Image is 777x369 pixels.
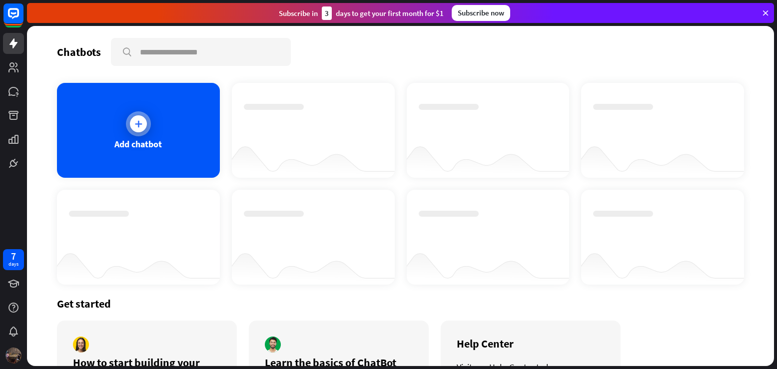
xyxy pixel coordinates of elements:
[57,45,101,59] div: Chatbots
[8,4,38,34] button: Open LiveChat chat widget
[279,6,444,20] div: Subscribe in days to get your first month for $1
[452,5,510,21] div: Subscribe now
[73,337,89,353] img: author
[322,6,332,20] div: 3
[114,138,162,150] div: Add chatbot
[8,261,18,268] div: days
[57,297,744,311] div: Get started
[265,337,281,353] img: author
[457,337,605,351] div: Help Center
[3,249,24,270] a: 7 days
[11,252,16,261] div: 7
